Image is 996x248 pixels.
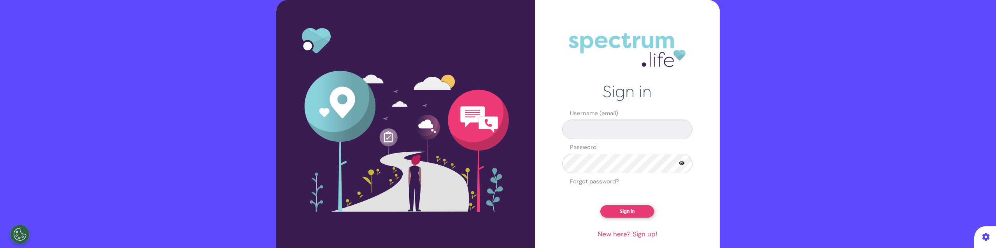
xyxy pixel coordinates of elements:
[570,109,693,118] label: Username (email)
[570,178,619,185] a: Forgot password?
[569,33,686,67] img: logo-spectrum-life.svg
[570,143,693,152] label: Password
[600,205,654,218] button: Sign in
[10,225,30,244] button: Open Preferences
[302,28,330,53] img: default-asset.svg
[598,230,657,238] a: New here? Sign up!
[551,83,704,101] h2: Sign in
